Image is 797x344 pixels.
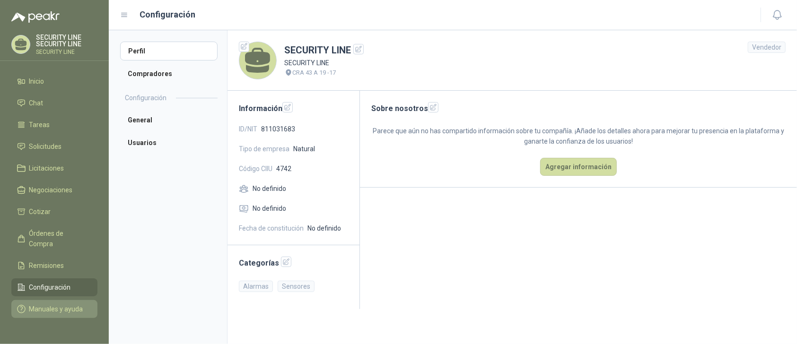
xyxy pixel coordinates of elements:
[261,124,295,134] span: 811031683
[11,278,97,296] a: Configuración
[11,203,97,221] a: Cotizar
[239,223,304,233] span: Fecha de constitución
[307,223,341,233] span: No definido
[278,281,315,292] div: Sensores
[748,42,786,53] div: Vendedor
[11,11,60,23] img: Logo peakr
[29,120,50,130] span: Tareas
[11,72,97,90] a: Inicio
[29,228,88,249] span: Órdenes de Compra
[11,159,97,177] a: Licitaciones
[540,158,617,176] button: Agregar información
[11,300,97,318] a: Manuales y ayuda
[120,42,218,60] a: Perfil
[239,163,272,174] span: Código CIIU
[11,116,97,134] a: Tareas
[239,257,348,269] h2: Categorías
[293,68,336,77] p: CRA 43 A 19 -17
[36,34,97,47] p: SECURITY LINE SECURITY LINE
[120,64,218,83] a: Compradores
[239,144,289,154] span: Tipo de empresa
[29,260,64,271] span: Remisiones
[29,282,71,292] span: Configuración
[11,138,97,155] a: Solicitudes
[120,111,218,129] a: General
[371,126,786,146] p: Parece que aún no has compartido información sobre tu compañía. ¡Añade los detalles ahora para me...
[284,43,364,58] h1: SECURITY LINE
[239,281,273,292] div: Alarmas
[29,185,73,195] span: Negociaciones
[29,141,62,152] span: Solicitudes
[11,257,97,275] a: Remisiones
[36,49,97,55] p: SECURITY LINE
[11,181,97,199] a: Negociaciones
[253,183,286,194] span: No definido
[276,163,291,174] span: 4742
[11,94,97,112] a: Chat
[140,8,196,21] h1: Configuración
[29,163,64,173] span: Licitaciones
[29,98,44,108] span: Chat
[239,124,257,134] span: ID/NIT
[29,76,44,86] span: Inicio
[29,304,83,314] span: Manuales y ayuda
[253,203,286,214] span: No definido
[120,133,218,152] a: Usuarios
[11,224,97,253] a: Órdenes de Compra
[125,93,166,103] h2: Configuración
[29,206,51,217] span: Cotizar
[293,144,315,154] span: Natural
[284,58,364,68] p: SECURITY LINE
[371,102,786,114] h2: Sobre nosotros
[239,102,348,114] h2: Información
